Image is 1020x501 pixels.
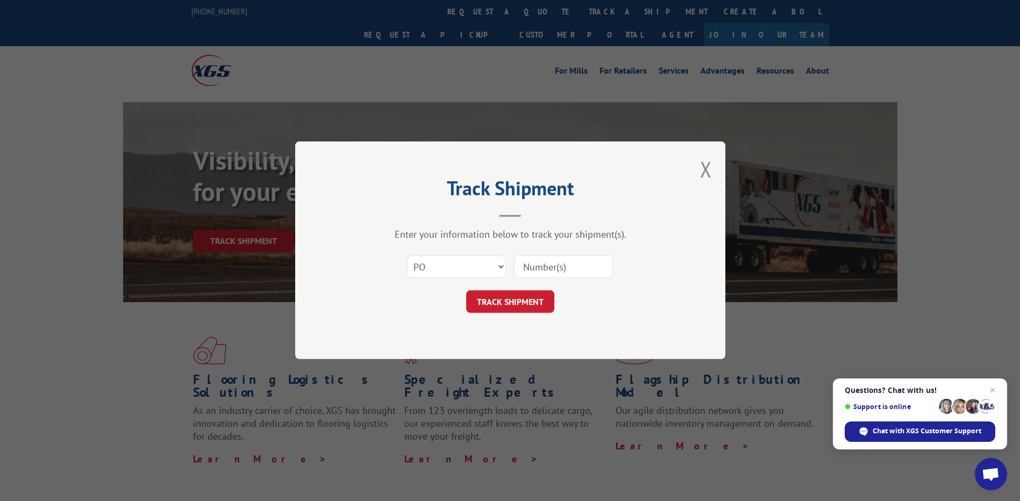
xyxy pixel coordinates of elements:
span: Support is online [845,403,935,411]
div: Enter your information below to track your shipment(s). [349,228,672,241]
button: Close modal [700,155,712,183]
span: Questions? Chat with us! [845,386,995,395]
div: Open chat [975,458,1007,490]
button: TRACK SHIPMENT [466,291,554,313]
span: Close chat [986,384,999,397]
input: Number(s) [514,256,613,278]
div: Chat with XGS Customer Support [845,421,995,442]
span: Chat with XGS Customer Support [873,426,981,436]
h2: Track Shipment [349,181,672,201]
